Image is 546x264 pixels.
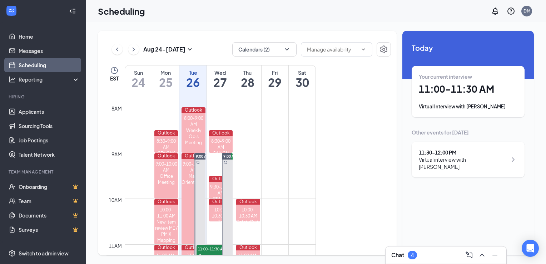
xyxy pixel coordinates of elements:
[198,254,202,258] svg: User
[154,138,178,150] div: 8:30-9:00 AM
[209,150,233,162] div: CAK GM Touchpoint
[491,251,499,259] svg: Minimize
[209,176,233,182] div: Outlook
[196,161,200,164] svg: Sync
[154,219,178,243] div: New item review ME / PMIX Mapping
[110,75,119,82] span: EST
[114,45,121,54] svg: ChevronLeft
[377,42,391,57] button: Settings
[289,65,316,92] a: August 30, 2025
[476,249,488,261] button: ChevronUp
[107,196,123,204] div: 10am
[154,173,178,185] div: Office Meeting
[207,69,234,76] div: Wed
[419,73,517,80] div: Your current interview
[128,44,139,55] button: ChevronRight
[19,208,80,223] a: DocumentsCrown
[236,245,260,250] div: Outlook
[179,65,206,92] a: August 26, 2025
[463,249,475,261] button: ComposeMessage
[203,254,205,259] span: 1
[419,156,507,170] div: Virtual interview with [PERSON_NAME]
[154,245,178,250] div: Outlook
[19,194,80,208] a: TeamCrown
[197,245,232,252] span: 11:00-11:30 AM
[209,207,233,219] div: 10:00-10:30 AM
[112,44,123,55] button: ChevronLeft
[19,223,80,237] a: SurveysCrown
[19,76,80,83] div: Reporting
[125,69,152,76] div: Sun
[236,219,260,243] div: SafetyCulture + United Concessions Group
[234,65,261,92] a: August 28, 2025
[185,45,194,54] svg: SmallChevronDown
[207,76,234,88] h1: 27
[179,76,206,88] h1: 26
[262,69,288,76] div: Fri
[8,7,15,14] svg: WorkstreamLogo
[209,138,233,150] div: 8:30-9:00 AM
[411,252,414,258] div: 4
[154,207,178,219] div: 10:00-11:00 AM
[182,115,205,127] div: 8:00-9:00 AM
[154,199,178,205] div: Outlook
[283,46,291,53] svg: ChevronDown
[19,180,80,194] a: OnboardingCrown
[523,8,530,14] div: DM
[125,76,152,88] h1: 24
[262,76,288,88] h1: 29
[9,169,78,175] div: Team Management
[152,76,179,88] h1: 25
[19,104,80,119] a: Applicants
[419,103,517,110] div: Virtual Interview with [PERSON_NAME]
[154,150,178,156] div: CFA CAK
[182,153,205,159] div: Outlook
[152,69,179,76] div: Mon
[196,154,228,159] span: 9:00 AM-12:00 PM
[130,45,137,54] svg: ChevronRight
[143,45,185,53] h3: Aug 24 - [DATE]
[110,104,123,112] div: 8am
[182,173,205,185] div: Matt Orientation
[110,66,119,75] svg: Clock
[412,42,525,53] span: Today
[19,250,69,257] div: Switch to admin view
[509,155,517,164] svg: ChevronRight
[182,127,205,146] div: Weekly Op's Meeting
[419,149,507,156] div: 11:30 - 12:00 PM
[361,47,366,52] svg: ChevronDown
[391,251,404,259] h3: Chat
[9,94,78,100] div: Hiring
[209,184,233,196] div: 9:30-10:00 AM
[412,129,525,136] div: Other events for [DATE]
[154,153,178,159] div: Outlook
[179,69,206,76] div: Tue
[289,76,316,88] h1: 30
[236,207,260,219] div: 10:00-10:30 AM
[465,251,473,259] svg: ComposeMessage
[209,219,233,237] div: Bar [PERSON_NAME] Touchpoint
[125,65,152,92] a: August 24, 2025
[232,42,297,57] button: Calendars (2)ChevronDown
[224,161,227,164] svg: Sync
[209,130,233,136] div: Outlook
[234,76,261,88] h1: 28
[507,7,515,15] svg: QuestionInfo
[419,83,517,95] h1: 11:00 - 11:30 AM
[491,7,500,15] svg: Notifications
[19,58,80,72] a: Scheduling
[207,65,234,92] a: August 27, 2025
[107,242,123,250] div: 11am
[307,45,358,53] input: Manage availability
[522,240,539,257] div: Open Intercom Messenger
[154,161,178,173] div: 9:00-10:00 AM
[98,5,145,17] h1: Scheduling
[110,150,123,158] div: 9am
[69,8,76,15] svg: Collapse
[19,147,80,162] a: Talent Network
[19,119,80,133] a: Sourcing Tools
[223,154,255,159] span: 9:00 AM-12:00 PM
[152,65,179,92] a: August 25, 2025
[154,130,178,136] div: Outlook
